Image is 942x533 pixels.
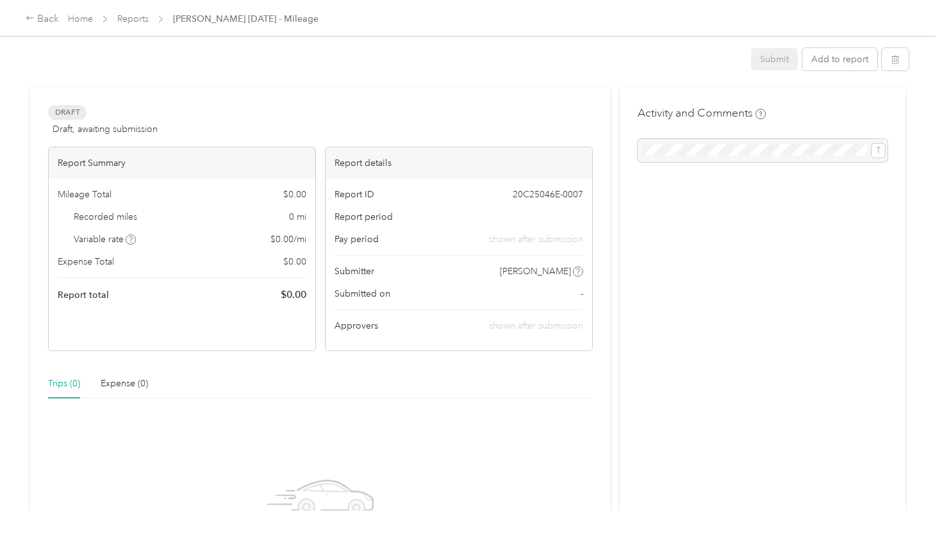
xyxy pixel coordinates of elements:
[281,287,306,302] span: $ 0.00
[870,461,942,533] iframe: Everlance-gr Chat Button Frame
[26,12,59,27] div: Back
[101,377,148,391] div: Expense (0)
[58,188,112,201] span: Mileage Total
[489,233,583,246] span: shown after submission
[74,210,137,224] span: Recorded miles
[335,233,379,246] span: Pay period
[74,233,136,246] span: Variable rate
[581,287,583,300] span: -
[802,48,877,70] button: Add to report
[335,319,378,332] span: Approvers
[283,188,306,201] span: $ 0.00
[49,147,315,179] div: Report Summary
[173,12,318,26] span: [PERSON_NAME] [DATE] - Mileage
[68,13,93,24] a: Home
[335,188,374,201] span: Report ID
[58,288,109,302] span: Report total
[289,210,306,224] span: 0 mi
[270,233,306,246] span: $ 0.00 / mi
[638,105,766,121] h4: Activity and Comments
[326,147,592,179] div: Report details
[335,265,374,278] span: Submitter
[513,188,583,201] span: 20C25046E-0007
[58,255,114,268] span: Expense Total
[283,255,306,268] span: $ 0.00
[48,377,80,391] div: Trips (0)
[48,105,87,120] span: Draft
[53,122,158,136] span: Draft, awaiting submission
[489,320,583,331] span: shown after submission
[335,210,393,224] span: Report period
[117,13,149,24] a: Reports
[335,287,390,300] span: Submitted on
[500,265,571,278] span: [PERSON_NAME]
